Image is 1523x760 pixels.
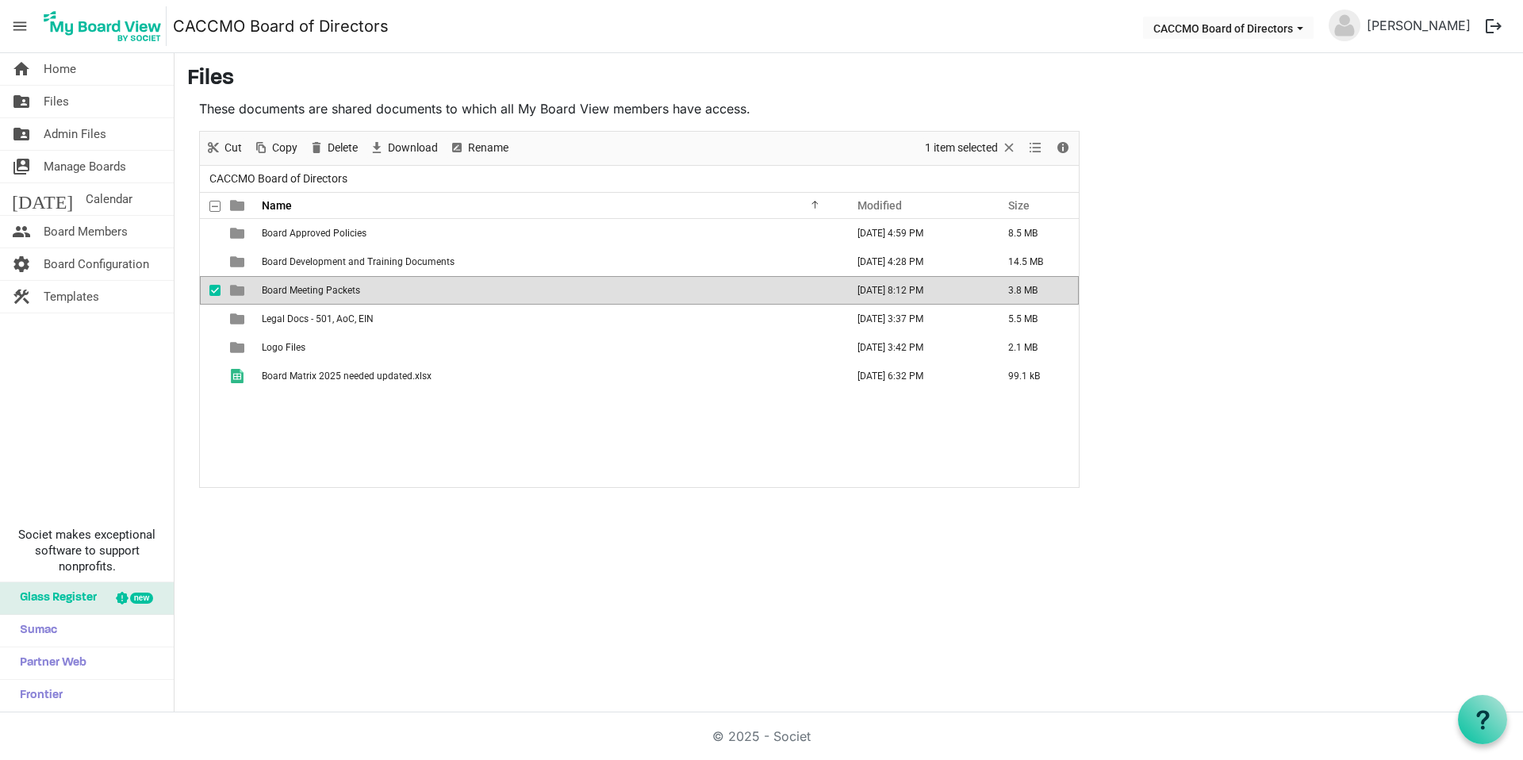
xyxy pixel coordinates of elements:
button: View dropdownbutton [1026,138,1045,158]
span: CACCMO Board of Directors [206,169,351,189]
img: My Board View Logo [39,6,167,46]
span: Admin Files [44,118,106,150]
td: is template cell column header type [221,248,257,276]
td: is template cell column header type [221,305,257,333]
td: checkbox [200,362,221,390]
span: Board Configuration [44,248,149,280]
div: View [1022,132,1049,165]
td: Legal Docs - 501, AoC, EIN is template cell column header Name [257,305,841,333]
div: Copy [247,132,303,165]
span: Templates [44,281,99,313]
h3: Files [187,66,1510,93]
td: Logo Files is template cell column header Name [257,333,841,362]
span: Logo Files [262,342,305,353]
a: © 2025 - Societ [712,728,811,744]
span: Board Approved Policies [262,228,366,239]
span: people [12,216,31,248]
button: Cut [203,138,245,158]
td: Board Approved Policies is template cell column header Name [257,219,841,248]
td: Board Meeting Packets is template cell column header Name [257,276,841,305]
td: is template cell column header type [221,333,257,362]
td: Board Matrix 2025 needed updated.xlsx is template cell column header Name [257,362,841,390]
span: 1 item selected [923,138,999,158]
td: checkbox [200,305,221,333]
span: Glass Register [12,582,97,614]
span: settings [12,248,31,280]
div: Rename [443,132,514,165]
td: checkbox [200,219,221,248]
span: Download [386,138,439,158]
div: Details [1049,132,1076,165]
td: is template cell column header type [221,219,257,248]
span: Board Development and Training Documents [262,256,455,267]
td: is template cell column header type [221,362,257,390]
button: Selection [923,138,1020,158]
button: Copy [251,138,301,158]
span: switch_account [12,151,31,182]
td: April 14, 2025 4:28 PM column header Modified [841,248,992,276]
td: 14.5 MB is template cell column header Size [992,248,1079,276]
td: 8.5 MB is template cell column header Size [992,219,1079,248]
td: April 15, 2025 3:42 PM column header Modified [841,333,992,362]
span: Manage Boards [44,151,126,182]
div: Clear selection [919,132,1022,165]
span: Rename [466,138,510,158]
img: no-profile-picture.svg [1329,10,1360,41]
span: folder_shared [12,118,31,150]
span: Files [44,86,69,117]
a: My Board View Logo [39,6,173,46]
span: Delete [326,138,359,158]
td: is template cell column header type [221,276,257,305]
td: Board Development and Training Documents is template cell column header Name [257,248,841,276]
td: checkbox [200,248,221,276]
td: August 29, 2025 8:12 PM column header Modified [841,276,992,305]
span: Cut [223,138,244,158]
span: construction [12,281,31,313]
td: 5.5 MB is template cell column header Size [992,305,1079,333]
div: Cut [200,132,247,165]
div: Download [363,132,443,165]
span: Name [262,199,292,212]
button: logout [1477,10,1510,43]
td: 99.1 kB is template cell column header Size [992,362,1079,390]
span: Size [1008,199,1030,212]
span: Legal Docs - 501, AoC, EIN [262,313,374,324]
button: CACCMO Board of Directors dropdownbutton [1143,17,1314,39]
button: Details [1053,138,1074,158]
td: March 24, 2025 6:32 PM column header Modified [841,362,992,390]
span: Frontier [12,680,63,712]
span: menu [5,11,35,41]
p: These documents are shared documents to which all My Board View members have access. [199,99,1080,118]
span: Board Meeting Packets [262,285,360,296]
span: home [12,53,31,85]
button: Rename [447,138,512,158]
div: Delete [303,132,363,165]
span: folder_shared [12,86,31,117]
span: [DATE] [12,183,73,215]
button: Delete [306,138,361,158]
a: [PERSON_NAME] [1360,10,1477,41]
td: July 16, 2025 4:59 PM column header Modified [841,219,992,248]
a: CACCMO Board of Directors [173,10,389,42]
td: checkbox [200,276,221,305]
span: Copy [270,138,299,158]
span: Societ makes exceptional software to support nonprofits. [7,527,167,574]
td: 3.8 MB is template cell column header Size [992,276,1079,305]
span: Home [44,53,76,85]
span: Modified [857,199,902,212]
span: Partner Web [12,647,86,679]
td: 2.1 MB is template cell column header Size [992,333,1079,362]
span: Board Matrix 2025 needed updated.xlsx [262,370,432,382]
td: checkbox [200,333,221,362]
span: Calendar [86,183,132,215]
td: April 15, 2025 3:37 PM column header Modified [841,305,992,333]
span: Sumac [12,615,57,647]
button: Download [366,138,441,158]
div: new [130,593,153,604]
span: Board Members [44,216,128,248]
